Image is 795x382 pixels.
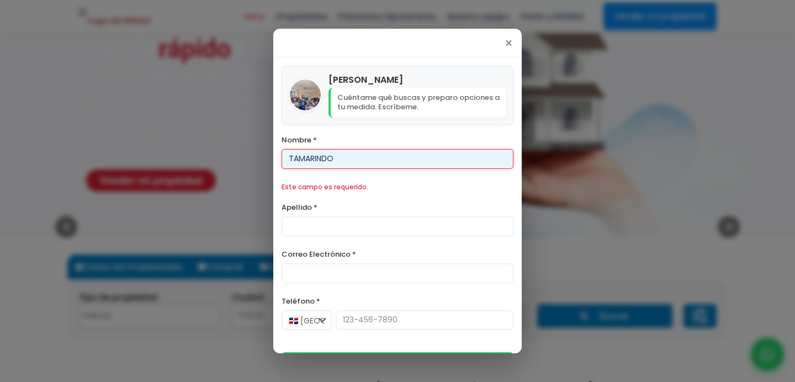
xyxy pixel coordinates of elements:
label: Correo Electrónico * [282,247,513,261]
p: Cuéntame qué buscas y preparo opciones a tu medida. Escríbeme. [328,88,506,118]
label: Nombre * [282,133,513,147]
div: Este campo es requerido. [282,180,513,194]
img: Adrian Reyes [290,79,321,110]
span: × [504,37,513,50]
input: 123-456-7890 [336,310,513,330]
label: Teléfono * [282,294,513,308]
label: Apellido * [282,200,513,214]
button: Iniciar Conversación [282,352,513,374]
h4: [PERSON_NAME] [328,73,506,87]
